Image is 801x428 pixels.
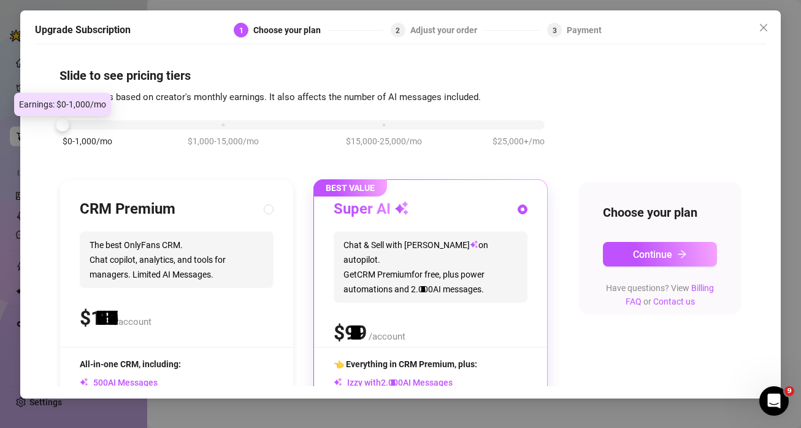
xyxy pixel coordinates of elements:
[784,386,794,396] span: 9
[239,26,243,35] span: 1
[369,331,405,342] span: /account
[80,359,181,369] span: All-in-one CRM, including:
[567,23,602,37] div: Payment
[396,26,400,35] span: 2
[188,134,259,148] span: $1,000-15,000/mo
[653,297,695,306] a: Contact us
[80,232,274,288] span: The best OnlyFans CRM. Chat copilot, analytics, and tools for managers. Limited AI Messages.
[80,200,175,219] h3: CRM Premium
[759,23,768,33] span: close
[14,93,111,116] div: Earnings: $0-1,000/mo
[334,359,477,369] span: 👈 Everything in CRM Premium, plus:
[754,18,773,37] button: Close
[80,378,158,387] span: AI Messages
[410,23,485,37] div: Adjust your order
[334,232,527,303] span: Chat & Sell with [PERSON_NAME] on autopilot. Get CRM Premium for free, plus power automations and...
[603,204,718,221] h4: Choose your plan
[313,179,387,196] span: BEST VALUE
[677,249,687,259] span: arrow-right
[606,283,714,306] span: Have questions? View or
[63,134,112,148] span: $0-1,000/mo
[633,249,672,260] span: Continue
[553,26,557,35] span: 3
[334,200,409,219] h3: Super AI
[115,316,151,327] span: /account
[334,378,453,387] span: Izzy with AI Messages
[35,23,131,37] h5: Upgrade Subscription
[253,23,328,37] div: Choose your plan
[754,23,773,33] span: Close
[59,67,742,84] h4: Slide to see pricing tiers
[80,306,113,330] span: $
[59,91,481,103] span: Our pricing is based on creator's monthly earnings. It also affects the number of AI messages inc...
[759,386,789,416] iframe: Intercom live chat
[346,134,422,148] span: $15,000-25,000/mo
[603,242,718,267] button: Continuearrow-right
[492,134,545,148] span: $25,000+/mo
[334,321,367,344] span: $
